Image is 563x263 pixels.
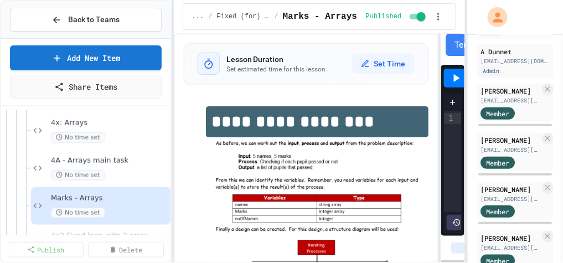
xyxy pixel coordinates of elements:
[8,242,84,257] a: Publish
[88,242,164,257] a: Delete
[481,244,540,252] div: [EMAIL_ADDRESS][DOMAIN_NAME]
[481,86,540,96] div: [PERSON_NAME]
[481,146,540,154] div: [EMAIL_ADDRESS][DOMAIN_NAME]
[217,12,270,21] span: Fixed (for) loop
[366,10,428,23] div: Content is published and visible to students
[481,47,550,56] div: A Dunnet
[68,14,120,25] span: Back to Teams
[481,96,540,105] div: [EMAIL_ADDRESS][DOMAIN_NAME]
[51,231,158,241] span: 4x2 Fixed loop with 2 arrays (Target grades)
[275,12,278,21] span: /
[481,135,540,145] div: [PERSON_NAME]
[10,8,162,32] button: Back to Teams
[51,118,168,128] span: 4x: Arrays
[51,194,168,203] span: Marks - Arrays
[366,12,402,21] span: Published
[481,184,540,194] div: [PERSON_NAME]
[283,10,357,23] span: Marks - Arrays
[10,45,162,70] a: Add New Item
[10,75,162,99] a: Share Items
[486,109,509,118] span: Member
[486,207,509,216] span: Member
[192,12,204,21] span: ...
[481,57,550,65] div: [EMAIL_ADDRESS][DOMAIN_NAME]
[208,12,212,21] span: /
[481,195,540,203] div: [EMAIL_ADDRESS][DOMAIN_NAME]
[51,170,105,181] span: No time set
[51,208,105,218] span: No time set
[481,66,502,76] div: Admin
[486,158,509,168] span: Member
[481,233,540,243] div: [PERSON_NAME]
[476,4,510,30] div: My Account
[51,156,168,166] span: 4A - Arrays main task
[51,132,105,143] span: No time set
